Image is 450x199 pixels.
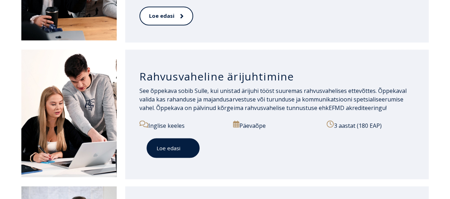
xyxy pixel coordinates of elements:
a: Loe edasi [147,138,200,158]
a: EFMD akrediteeringu [328,104,385,111]
p: Inglise keeles [139,120,227,130]
p: 3 aastat (180 EAP) [327,120,414,130]
a: Loe edasi [139,6,193,25]
img: Rahvusvaheline ärijuhtimine [21,49,117,177]
p: Päevaõpe [233,120,321,130]
span: See õppekava sobib Sulle, kui unistad ärijuhi tööst suuremas rahvusvahelises ettevõttes. Õppekava... [139,87,406,111]
h3: Rahvusvaheline ärijuhtimine [139,69,414,83]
